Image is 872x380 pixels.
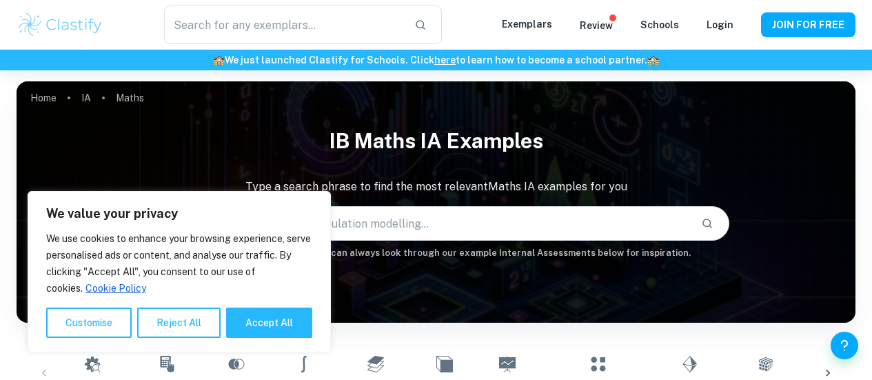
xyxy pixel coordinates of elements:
button: Help and Feedback [831,332,858,359]
input: Search for any exemplars... [164,6,404,44]
a: Cookie Policy [85,282,147,294]
p: Type a search phrase to find the most relevant Maths IA examples for you [17,179,855,195]
button: Search [696,212,719,235]
button: Customise [46,308,132,338]
button: Reject All [137,308,221,338]
h1: IB Maths IA examples [17,120,855,162]
a: IA [81,88,91,108]
input: E.g. neural networks, space, population modelling... [143,204,691,243]
a: Schools [640,19,679,30]
p: Exemplars [502,17,552,32]
p: We use cookies to enhance your browsing experience, serve personalised ads or content, and analys... [46,230,312,297]
a: Home [30,88,57,108]
button: JOIN FOR FREE [761,12,855,37]
div: We value your privacy [28,191,331,352]
h6: We just launched Clastify for Schools. Click to learn how to become a school partner. [3,52,869,68]
p: We value your privacy [46,206,312,222]
span: 🏫 [213,54,225,66]
p: Review [580,18,613,33]
a: here [434,54,456,66]
span: 🏫 [647,54,659,66]
p: Maths [116,90,144,106]
a: Login [707,19,733,30]
img: Clastify logo [17,11,104,39]
button: Accept All [226,308,312,338]
h6: Not sure what to search for? You can always look through our example Internal Assessments below f... [17,246,855,260]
